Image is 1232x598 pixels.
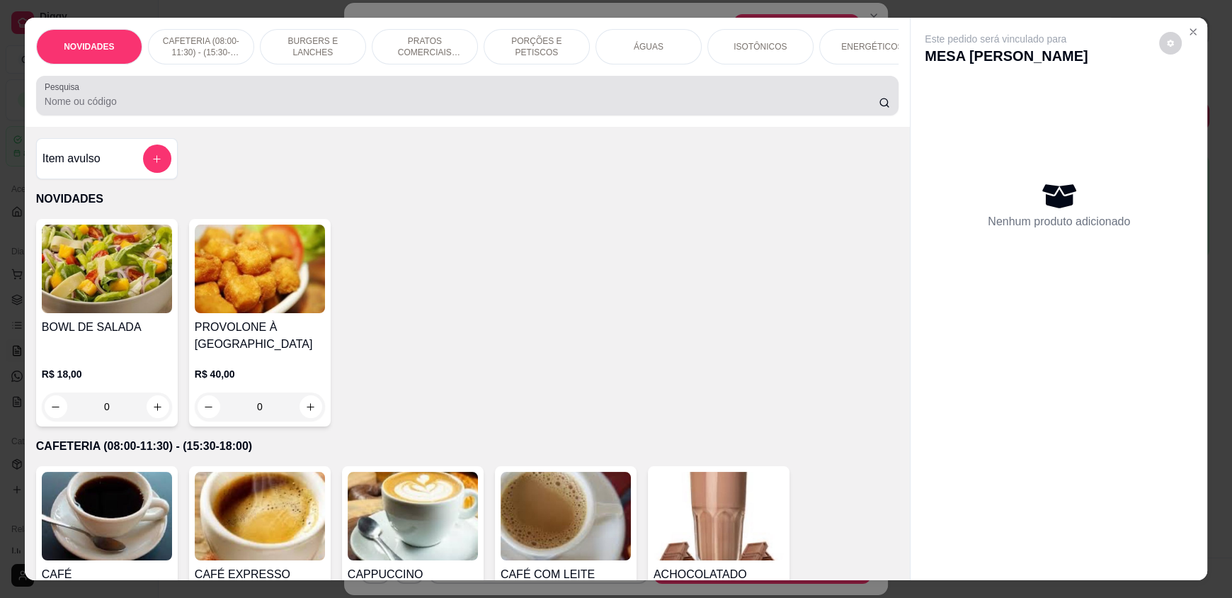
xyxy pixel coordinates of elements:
[841,41,903,52] p: ENERGÉTICOS
[42,225,172,313] img: product-image
[496,35,578,58] p: PORÇÕES E PETISCOS
[42,319,172,336] h4: BOWL DE SALADA
[1182,21,1204,43] button: Close
[348,472,478,560] img: product-image
[36,438,899,455] p: CAFETERIA (08:00-11:30) - (15:30-18:00)
[195,472,325,560] img: product-image
[501,566,631,583] h4: CAFÉ COM LEITE
[198,395,220,418] button: decrease-product-quantity
[925,46,1088,66] p: MESA [PERSON_NAME]
[654,472,784,560] img: product-image
[147,395,169,418] button: increase-product-quantity
[195,319,325,353] h4: PROVOLONE À [GEOGRAPHIC_DATA]
[45,94,879,108] input: Pesquisa
[1159,32,1182,55] button: decrease-product-quantity
[64,41,114,52] p: NOVIDADES
[195,225,325,313] img: product-image
[272,35,354,58] p: BURGERS E LANCHES
[634,41,663,52] p: ÁGUAS
[42,150,101,167] h4: Item avulso
[988,213,1130,230] p: Nenhum produto adicionado
[384,35,466,58] p: PRATOS COMERCIAIS (11:30-15:30)
[501,472,631,560] img: product-image
[654,566,784,583] h4: ACHOCOLATADO
[300,395,322,418] button: increase-product-quantity
[45,395,67,418] button: decrease-product-quantity
[45,81,84,93] label: Pesquisa
[42,566,172,583] h4: CAFÉ
[143,145,171,173] button: add-separate-item
[925,32,1088,46] p: Este pedido será vinculado para
[195,367,325,381] p: R$ 40,00
[734,41,787,52] p: ISOTÔNICOS
[348,566,478,583] h4: CAPPUCCINO
[36,191,899,208] p: NOVIDADES
[42,472,172,560] img: product-image
[42,367,172,381] p: R$ 18,00
[160,35,242,58] p: CAFETERIA (08:00-11:30) - (15:30-18:00)
[195,566,325,583] h4: CAFÉ EXPRESSO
